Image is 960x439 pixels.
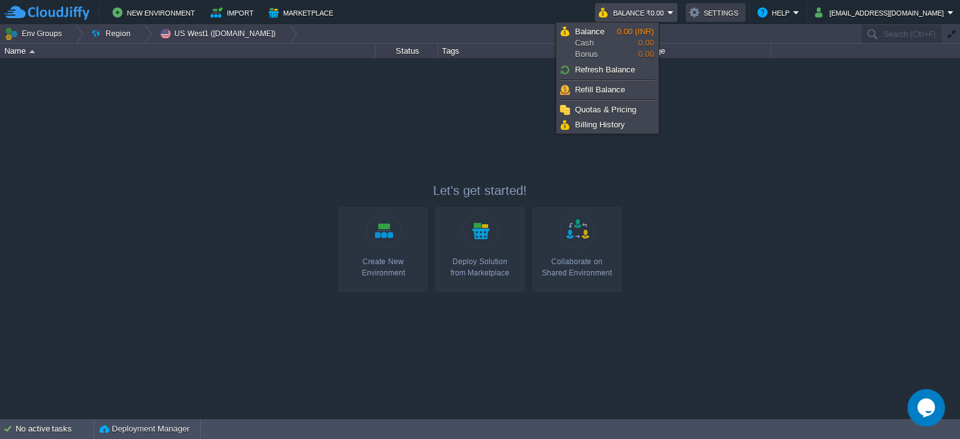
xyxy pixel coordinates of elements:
[617,27,654,59] span: 0.00 0.00
[575,65,635,74] span: Refresh Balance
[815,5,947,20] button: [EMAIL_ADDRESS][DOMAIN_NAME]
[575,105,636,114] span: Quotas & Pricing
[439,256,521,279] div: Deploy Solution from Marketplace
[536,256,617,279] div: Collaborate on Shared Environment
[907,389,947,427] iframe: chat widget
[599,5,667,20] button: Balance ₹0.00
[1,44,375,58] div: Name
[99,423,189,435] button: Deployment Manager
[558,24,657,62] a: BalanceCashBonus0.00 (INR)0.000.00
[558,103,657,117] a: Quotas & Pricing
[436,207,524,292] a: Deploy Solutionfrom Marketplace
[4,5,89,21] img: CloudJiffy
[532,207,621,292] a: Collaborate onShared Environment
[211,5,257,20] button: Import
[29,50,35,53] img: AMDAwAAAACH5BAEAAAAALAAAAAABAAEAAAICRAEAOw==
[617,27,654,36] span: 0.00 (INR)
[16,419,94,439] div: No active tasks
[757,5,793,20] button: Help
[689,5,742,20] button: Settings
[4,25,66,42] button: Env Groups
[575,27,604,36] span: Balance
[558,83,657,97] a: Refill Balance
[575,26,617,60] span: Cash Bonus
[339,182,621,199] p: Let's get started!
[112,5,199,20] button: New Environment
[558,63,657,77] a: Refresh Balance
[376,44,437,58] div: Status
[575,120,625,129] span: Billing History
[339,207,427,292] a: Create New Environment
[342,256,424,279] div: Create New Environment
[639,44,771,58] div: Usage
[159,25,280,42] button: US West1 ([DOMAIN_NAME])
[91,25,135,42] button: Region
[575,85,625,94] span: Refill Balance
[558,118,657,132] a: Billing History
[269,5,337,20] button: Marketplace
[439,44,637,58] div: Tags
